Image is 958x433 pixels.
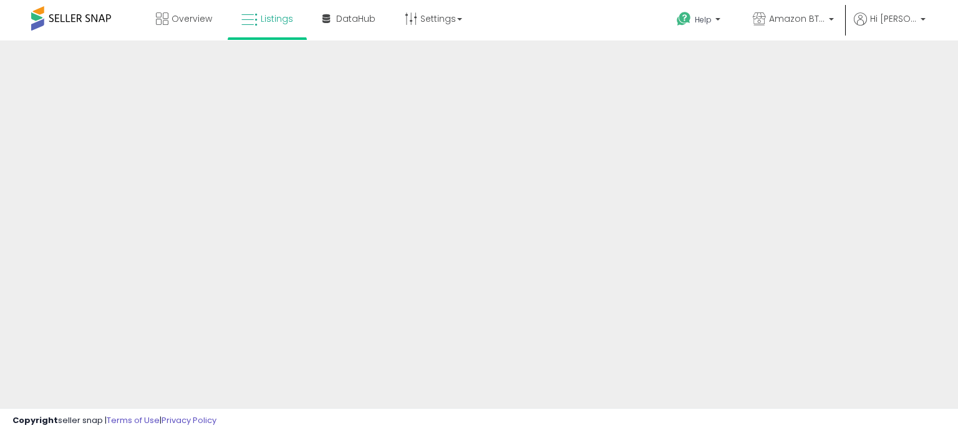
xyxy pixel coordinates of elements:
span: Listings [261,12,293,25]
span: Overview [172,12,212,25]
span: Help [695,14,712,25]
a: Hi [PERSON_NAME] [854,12,926,40]
i: Get Help [676,11,692,27]
span: Amazon BTG [769,12,825,25]
a: Terms of Use [107,414,160,426]
a: Help [667,2,733,40]
a: Privacy Policy [162,414,216,426]
strong: Copyright [12,414,58,426]
div: seller snap | | [12,415,216,427]
span: Hi [PERSON_NAME] [870,12,917,25]
span: DataHub [336,12,375,25]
